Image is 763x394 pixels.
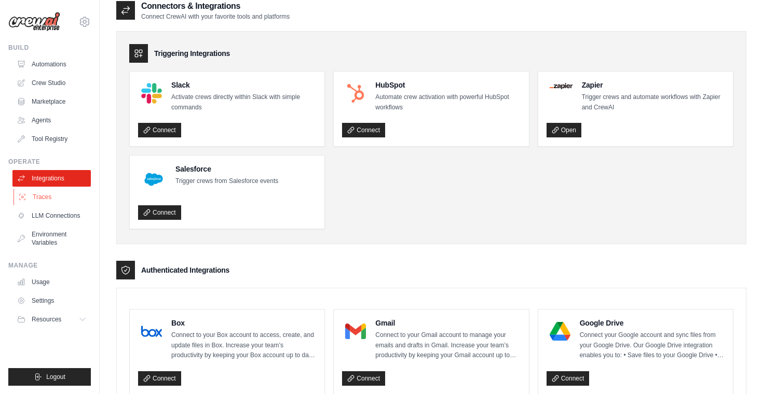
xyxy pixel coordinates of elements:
[8,44,91,52] div: Build
[141,83,162,104] img: Slack Logo
[32,315,61,323] span: Resources
[375,92,520,112] p: Automate crew activation with powerful HubSpot workflows
[375,318,520,328] h4: Gmail
[345,321,366,342] img: Gmail Logo
[12,75,91,91] a: Crew Studio
[171,80,316,90] h4: Slack
[345,83,366,104] img: HubSpot Logo
[8,261,91,270] div: Manage
[138,371,181,386] a: Connect
[582,92,725,112] p: Trigger crews and automate workflows with Zapier and CrewAI
[12,56,91,73] a: Automations
[138,205,181,220] a: Connect
[342,123,385,137] a: Connect
[171,92,316,112] p: Activate crews directly within Slack with simple commands
[175,176,278,187] p: Trigger crews from Salesforce events
[12,131,91,147] a: Tool Registry
[141,321,162,342] img: Box Logo
[46,373,65,381] span: Logout
[582,80,725,90] h4: Zapier
[580,318,725,328] h4: Google Drive
[141,167,166,192] img: Salesforce Logo
[580,330,725,361] p: Connect your Google account and sync files from your Google Drive. Our Google Drive integration e...
[12,311,91,328] button: Resources
[12,292,91,309] a: Settings
[13,189,92,205] a: Traces
[138,123,181,137] a: Connect
[141,12,290,21] p: Connect CrewAI with your favorite tools and platforms
[171,330,316,361] p: Connect to your Box account to access, create, and update files in Box. Increase your team’s prod...
[12,170,91,187] a: Integrations
[12,274,91,290] a: Usage
[171,318,316,328] h4: Box
[12,226,91,251] a: Environment Variables
[342,371,385,386] a: Connect
[175,164,278,174] h4: Salesforce
[12,112,91,129] a: Agents
[141,265,229,275] h3: Authenticated Integrations
[154,48,230,59] h3: Triggering Integrations
[375,80,520,90] h4: HubSpot
[375,330,520,361] p: Connect to your Gmail account to manage your emails and drafts in Gmail. Increase your team’s pro...
[12,93,91,110] a: Marketplace
[547,371,590,386] a: Connect
[550,321,570,342] img: Google Drive Logo
[12,207,91,224] a: LLM Connections
[547,123,581,137] a: Open
[8,158,91,166] div: Operate
[8,368,91,386] button: Logout
[8,12,60,32] img: Logo
[550,83,573,89] img: Zapier Logo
